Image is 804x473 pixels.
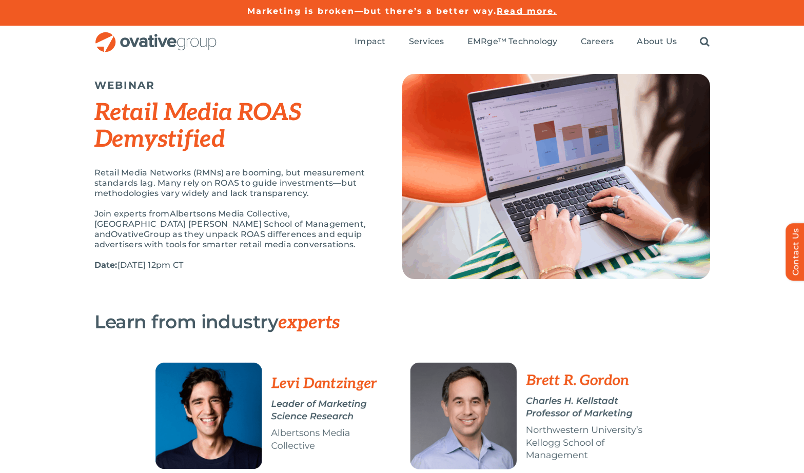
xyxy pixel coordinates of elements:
[467,36,558,47] span: EMRge™ Technology
[94,209,366,239] span: Albertsons Media Collective, [GEOGRAPHIC_DATA] [PERSON_NAME] School of Management, and
[94,260,117,270] strong: Date:
[94,31,218,41] a: OG_Full_horizontal_RGB
[94,260,377,270] p: [DATE] 12pm CT
[402,74,710,279] img: Top Image (2)
[94,98,302,154] em: Retail Media ROAS Demystified
[700,36,710,48] a: Search
[94,229,362,249] span: Group as they unpack ROAS differences and equip advertisers with tools for smarter retail media c...
[278,311,340,334] span: experts
[355,36,385,47] span: Impact
[111,229,144,239] span: Ovative
[355,36,385,48] a: Impact
[467,36,558,48] a: EMRge™ Technology
[637,36,677,47] span: About Us
[94,209,377,250] p: Join experts from
[94,311,659,333] h3: Learn from industry
[497,6,557,16] a: Read more.
[355,26,710,58] nav: Menu
[94,168,377,199] p: Retail Media Networks (RMNs) are booming, but measurement standards lag. Many rely on ROAS to gui...
[581,36,614,47] span: Careers
[409,36,444,47] span: Services
[581,36,614,48] a: Careers
[409,36,444,48] a: Services
[94,79,377,91] h5: WEBINAR
[247,6,497,16] a: Marketing is broken—but there’s a better way.
[637,36,677,48] a: About Us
